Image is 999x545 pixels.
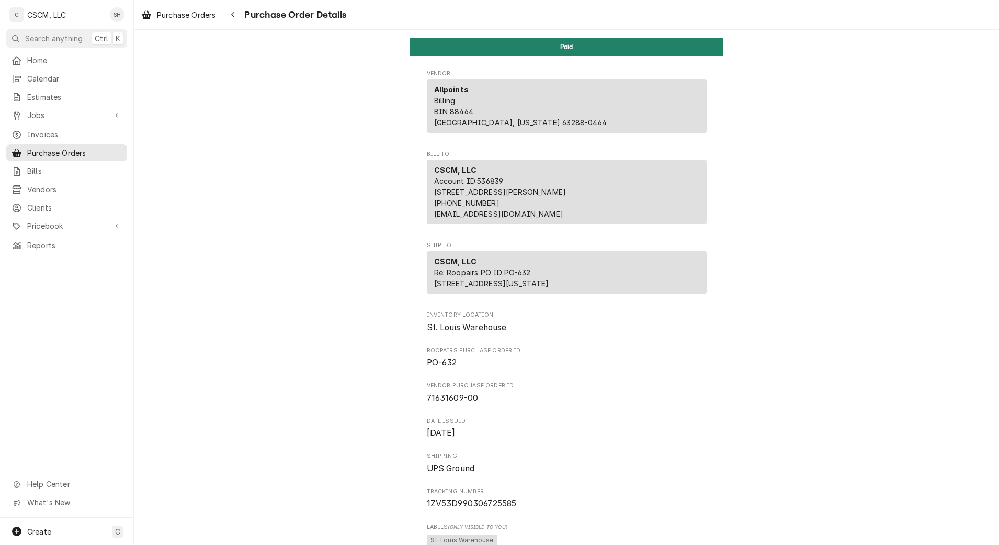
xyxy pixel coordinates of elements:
[110,7,124,22] div: Serra Heyen's Avatar
[427,463,475,473] span: UPS Ground
[427,241,707,250] span: Ship To
[427,251,707,298] div: Ship To
[115,526,120,537] span: C
[560,43,573,50] span: Paid
[27,55,122,66] span: Home
[6,237,127,254] a: Reports
[427,160,707,228] div: Bill To
[427,321,707,334] span: Inventory Location
[427,488,707,510] div: Tracking Number
[410,38,723,56] div: Status
[427,150,707,229] div: Purchase Order Bill To
[27,110,106,121] span: Jobs
[448,524,507,530] span: (Only Visible to You)
[27,497,121,508] span: What's New
[434,166,476,175] strong: CSCM, LLC
[427,452,707,460] span: Shipping
[27,73,122,84] span: Calendar
[427,417,707,439] div: Date Issued
[6,144,127,161] a: Purchase Orders
[6,107,127,124] a: Go to Jobs
[27,184,122,195] span: Vendors
[427,251,707,294] div: Ship To
[427,160,707,224] div: Bill To
[6,52,127,69] a: Home
[427,311,707,333] div: Inventory Location
[6,29,127,48] button: Search anythingCtrlK
[427,462,707,475] span: Shipping
[427,417,707,425] span: Date Issued
[434,188,566,196] span: [STREET_ADDRESS][PERSON_NAME]
[427,497,707,510] span: Tracking Number
[427,79,707,133] div: Vendor
[427,498,517,508] span: 1ZV53D990306725585
[427,150,707,158] span: Bill To
[434,257,476,266] strong: CSCM, LLC
[241,8,346,22] span: Purchase Order Details
[27,9,66,20] div: CSCM, LLC
[6,199,127,216] a: Clients
[427,311,707,319] span: Inventory Location
[27,91,122,102] span: Estimates
[434,279,549,288] span: [STREET_ADDRESS][US_STATE]
[427,393,479,403] span: 71631609-00
[6,494,127,511] a: Go to What's New
[427,381,707,390] span: Vendor Purchase Order ID
[427,488,707,496] span: Tracking Number
[434,177,504,185] span: Account ID: 536839
[427,322,507,332] span: St. Louis Warehouse
[224,6,241,23] button: Navigate back
[27,147,122,158] span: Purchase Orders
[427,452,707,474] div: Shipping
[95,33,108,44] span: Ctrl
[427,346,707,355] span: Roopairs Purchase Order ID
[27,166,122,177] span: Bills
[427,428,456,438] span: [DATE]
[427,381,707,404] div: Vendor Purchase Order ID
[6,476,127,493] a: Go to Help Center
[110,7,124,22] div: SH
[427,427,707,439] span: Date Issued
[427,69,707,137] div: Purchase Order Vendor
[434,199,499,207] a: [PHONE_NUMBER]
[434,96,607,127] span: Billing BIN 88464 [GEOGRAPHIC_DATA], [US_STATE] 63288-0464
[6,126,127,143] a: Invoices
[6,70,127,87] a: Calendar
[157,9,215,20] span: Purchase Orders
[434,268,531,277] span: Re: Roopairs PO ID: PO-632
[27,202,122,213] span: Clients
[25,33,83,44] span: Search anything
[27,479,121,490] span: Help Center
[6,217,127,235] a: Go to Pricebook
[427,79,707,137] div: Vendor
[27,527,51,536] span: Create
[427,69,707,78] span: Vendor
[427,392,707,404] span: Vendor Purchase Order ID
[27,240,122,251] span: Reports
[427,241,707,298] div: Purchase Order Ship To
[27,129,122,140] span: Invoices
[116,33,120,44] span: K
[434,210,563,218] a: [EMAIL_ADDRESS][DOMAIN_NAME]
[434,85,469,94] strong: Allpoints
[427,523,707,531] span: Labels
[427,357,457,367] span: PO-632
[6,181,127,198] a: Vendors
[6,88,127,106] a: Estimates
[6,163,127,180] a: Bills
[9,7,24,22] div: C
[27,221,106,231] span: Pricebook
[427,356,707,369] span: Roopairs Purchase Order ID
[137,6,220,24] a: Purchase Orders
[427,346,707,369] div: Roopairs Purchase Order ID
